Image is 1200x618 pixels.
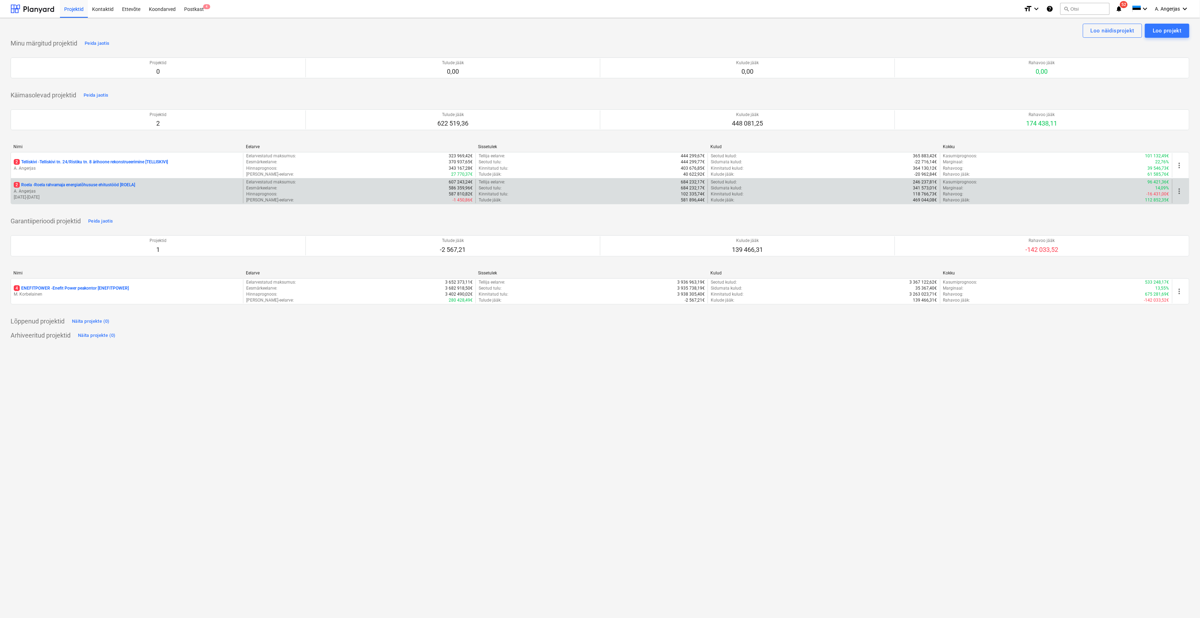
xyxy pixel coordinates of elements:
[479,297,502,303] p: Tulude jääk :
[14,165,240,171] p: A. Angerjas
[1181,5,1189,13] i: keyboard_arrow_down
[711,159,742,165] p: Sidumata kulud :
[449,191,473,197] p: 587 810,82€
[479,171,502,177] p: Tulude jääk :
[449,153,473,159] p: 323 969,42€
[736,67,759,76] p: 0,00
[479,165,508,171] p: Kinnitatud tulu :
[681,153,705,159] p: 444 299,67€
[1026,238,1059,244] p: Rahavoo jääk
[150,60,167,66] p: Projektid
[711,297,734,303] p: Kulude jääk :
[711,153,737,159] p: Seotud kulud :
[943,171,970,177] p: Rahavoo jääk :
[14,159,240,171] div: 2Telliskivi -Telliskivi tn. 24/Ristiku tn. 8 ärihoone rekonstrueerimine [TELLISKIVI]A. Angerjas
[711,171,734,177] p: Kulude jääk :
[1148,171,1169,177] p: 61 585,76€
[711,191,744,197] p: Kinnitatud kulud :
[246,153,296,159] p: Eelarvestatud maksumus :
[14,285,129,291] p: ENEFITPOWER - Enefit Power peakontor [ENEFITPOWER]
[150,112,167,118] p: Projektid
[246,291,277,297] p: Hinnaprognoos :
[710,144,937,149] div: Kulud
[1032,5,1041,13] i: keyboard_arrow_down
[711,285,742,291] p: Sidumata kulud :
[150,238,167,244] p: Projektid
[1144,297,1169,303] p: -142 033,52€
[1145,24,1189,38] button: Loo projekt
[1026,119,1057,128] p: 174 438,11
[478,271,705,275] div: Sissetulek
[449,159,473,165] p: 370 937,65€
[1156,159,1169,165] p: 22,76%
[1148,165,1169,171] p: 39 546,73€
[1175,287,1184,296] span: more_vert
[943,297,970,303] p: Rahavoo jääk :
[916,285,937,291] p: 35 367,40€
[150,246,167,254] p: 1
[1145,197,1169,203] p: 112 852,35€
[479,197,502,203] p: Tulude jääk :
[1155,6,1180,12] span: A. Angerjas
[14,182,135,188] p: Roela - Roela rahvamaja energiatõhususe ehitustööd [ROELA]
[246,165,277,171] p: Hinnaprognoos :
[440,238,466,244] p: Tulude jääk
[943,197,970,203] p: Rahavoo jääk :
[915,159,937,165] p: -22 716,14€
[86,216,115,227] button: Peida jaotis
[479,291,508,297] p: Kinnitatud tulu :
[943,179,977,185] p: Kasumiprognoos :
[84,91,108,99] div: Peida jaotis
[710,271,937,275] div: Kulud
[440,246,466,254] p: -2 567,21
[453,197,473,203] p: -1 450,86€
[85,40,109,48] div: Peida jaotis
[14,182,20,188] span: 2
[943,144,1170,149] div: Kokku
[14,159,20,165] span: 2
[13,144,240,149] div: Nimi
[442,67,464,76] p: 0,00
[913,153,937,159] p: 365 883,42€
[246,279,296,285] p: Eelarvestatud maksumus :
[943,159,964,165] p: Marginaal :
[943,279,977,285] p: Kasumiprognoos :
[1029,60,1055,66] p: Rahavoo jääk
[479,159,502,165] p: Seotud tulu :
[246,197,294,203] p: [PERSON_NAME]-eelarve :
[1147,191,1169,197] p: -16 431,00€
[1175,161,1184,170] span: more_vert
[437,119,468,128] p: 622 519,36
[11,317,65,326] p: Lõppenud projektid
[683,171,705,177] p: 40 622,92€
[913,185,937,191] p: 341 573,01€
[150,119,167,128] p: 2
[449,297,473,303] p: 280 428,49€
[711,197,734,203] p: Kulude jääk :
[711,179,737,185] p: Seotud kulud :
[11,39,77,48] p: Minu märgitud projektid
[943,285,964,291] p: Marginaal :
[442,60,464,66] p: Tulude jääk
[910,279,937,285] p: 3 367 122,62€
[677,285,705,291] p: 3 935 738,19€
[479,285,502,291] p: Seotud tulu :
[246,297,294,303] p: [PERSON_NAME]-eelarve :
[677,291,705,297] p: 3 938 305,40€
[681,185,705,191] p: 684 232,17€
[449,179,473,185] p: 607 243,24€
[1046,5,1053,13] i: Abikeskus
[14,285,240,297] div: 4ENEFITPOWER -Enefit Power peakontor [ENEFITPOWER]M. Korbelainen
[479,179,505,185] p: Tellija eelarve :
[943,153,977,159] p: Kasumiprognoos :
[246,185,277,191] p: Eesmärkeelarve :
[445,291,473,297] p: 3 402 490,02€
[681,179,705,185] p: 684 232,17€
[449,165,473,171] p: 343 167,28€
[78,332,116,340] div: Näita projekte (0)
[1145,153,1169,159] p: 101 132,49€
[913,297,937,303] p: 139 466,31€
[943,191,964,197] p: Rahavoog :
[445,285,473,291] p: 3 682 918,50€
[479,279,505,285] p: Tellija eelarve :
